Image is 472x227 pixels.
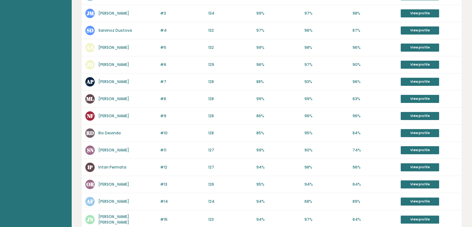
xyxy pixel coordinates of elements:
a: [PERSON_NAME] [98,182,129,187]
p: 127 [208,147,253,153]
a: [PERSON_NAME] [98,79,129,84]
p: 129 [208,62,253,67]
p: #15 [160,217,205,222]
text: JN [87,216,93,223]
p: 94% [256,217,301,222]
p: 128 [208,113,253,119]
p: 94% [256,164,301,170]
text: JM [87,10,94,17]
p: 95% [304,130,349,136]
p: 89% [353,199,397,204]
a: [PERSON_NAME] [98,45,129,50]
p: #8 [160,96,205,102]
p: 128 [208,130,253,136]
p: 97% [304,62,349,67]
a: [PERSON_NAME] [98,11,129,16]
text: NF [87,112,93,119]
p: 63% [353,96,397,102]
a: Rio Devinda [98,130,121,136]
a: View profile [401,9,439,17]
a: View profile [401,215,439,224]
a: [PERSON_NAME] [98,147,129,153]
text: SN [87,146,94,154]
p: 84% [353,130,397,136]
p: #12 [160,164,205,170]
a: [PERSON_NAME] [98,62,129,67]
p: 98% [304,164,349,170]
p: 126 [208,182,253,187]
p: 96% [256,62,301,67]
a: View profile [401,129,439,137]
p: 96% [353,113,397,119]
p: 93% [304,79,349,85]
a: View profile [401,44,439,52]
p: 94% [304,182,349,187]
text: ML [86,95,94,102]
p: 86% [256,113,301,119]
p: 74% [353,147,397,153]
p: 123 [208,217,253,222]
p: 99% [256,96,301,102]
text: AF [86,198,93,205]
text: AP [86,78,94,85]
text: OR [86,181,94,188]
p: 124 [208,199,253,204]
text: AA [86,44,94,51]
a: View profile [401,163,439,171]
p: #13 [160,182,205,187]
p: 128 [208,79,253,85]
p: 132 [208,45,253,50]
p: 96% [353,79,397,85]
p: 99% [256,45,301,50]
a: View profile [401,180,439,188]
p: 134 [208,11,253,16]
p: #10 [160,130,205,136]
p: 98% [353,11,397,16]
a: Sarvinoz Dustova [98,28,132,33]
p: #5 [160,45,205,50]
p: 99% [304,96,349,102]
a: [PERSON_NAME] [PERSON_NAME] [98,214,129,225]
p: 99% [256,147,301,153]
p: 99% [256,11,301,16]
text: SD [87,27,94,34]
p: 90% [304,147,349,153]
text: IP [88,164,93,171]
a: [PERSON_NAME] [98,96,129,101]
p: 64% [353,182,397,187]
p: 87% [353,28,397,33]
p: 132 [208,28,253,33]
p: 68% [304,199,349,204]
a: View profile [401,26,439,35]
a: View profile [401,61,439,69]
p: 128 [208,96,253,102]
a: View profile [401,78,439,86]
text: RD [86,129,94,137]
p: 97% [304,217,349,222]
a: View profile [401,146,439,154]
p: 98% [304,45,349,50]
p: 88% [256,79,301,85]
p: 96% [353,164,397,170]
p: 96% [304,113,349,119]
p: #6 [160,62,205,67]
a: [PERSON_NAME] [98,199,129,204]
p: 96% [304,28,349,33]
p: 95% [256,182,301,187]
p: 85% [256,130,301,136]
p: #11 [160,147,205,153]
a: View profile [401,197,439,206]
a: View profile [401,95,439,103]
p: 94% [256,199,301,204]
p: #3 [160,11,205,16]
p: #4 [160,28,205,33]
a: [PERSON_NAME] [98,113,129,118]
p: 97% [256,28,301,33]
a: Intan Permata [98,164,126,170]
text: JD [87,61,93,68]
p: #9 [160,113,205,119]
p: #7 [160,79,205,85]
a: View profile [401,112,439,120]
p: 64% [353,217,397,222]
p: #14 [160,199,205,204]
